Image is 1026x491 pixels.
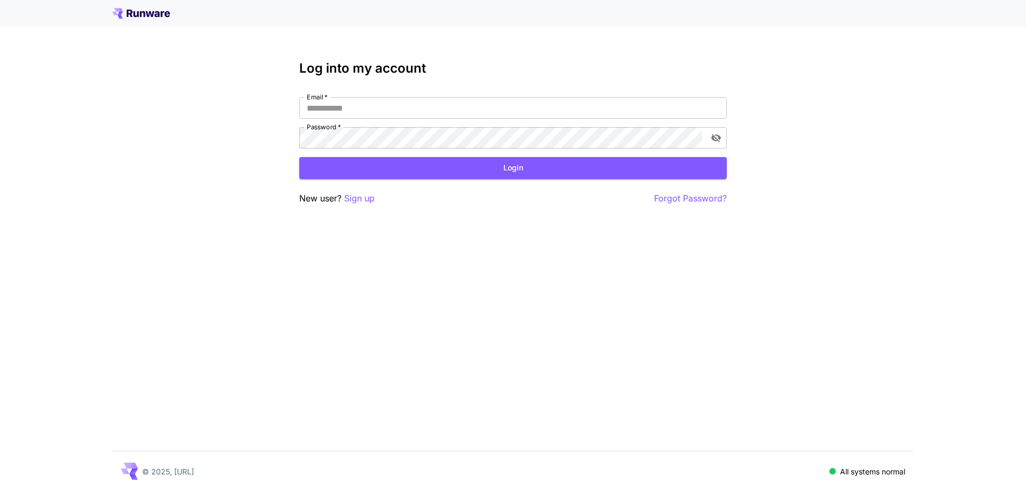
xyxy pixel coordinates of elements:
button: toggle password visibility [706,128,726,147]
button: Forgot Password? [654,192,727,205]
label: Password [307,122,341,131]
p: New user? [299,192,375,205]
button: Login [299,157,727,179]
button: Sign up [344,192,375,205]
h3: Log into my account [299,61,727,76]
p: © 2025, [URL] [142,466,194,477]
label: Email [307,92,328,102]
p: All systems normal [840,466,905,477]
